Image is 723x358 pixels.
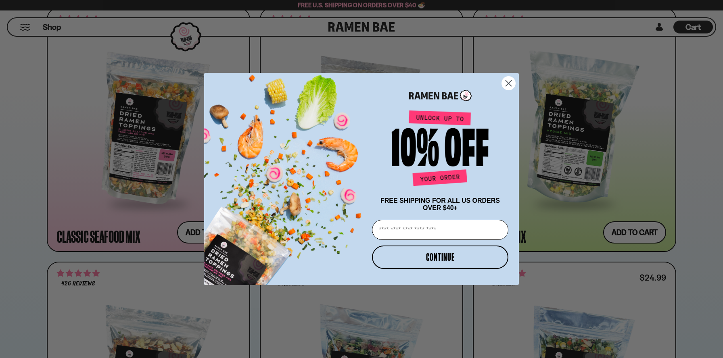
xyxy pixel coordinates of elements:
img: Unlock up to 10% off [390,110,491,189]
img: Ramen Bae Logo [409,89,472,102]
img: ce7035ce-2e49-461c-ae4b-8ade7372f32c.png [204,66,369,285]
button: CONTINUE [372,246,508,269]
span: FREE SHIPPING FOR ALL US ORDERS OVER $40+ [380,197,500,211]
button: Close dialog [502,76,516,90]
